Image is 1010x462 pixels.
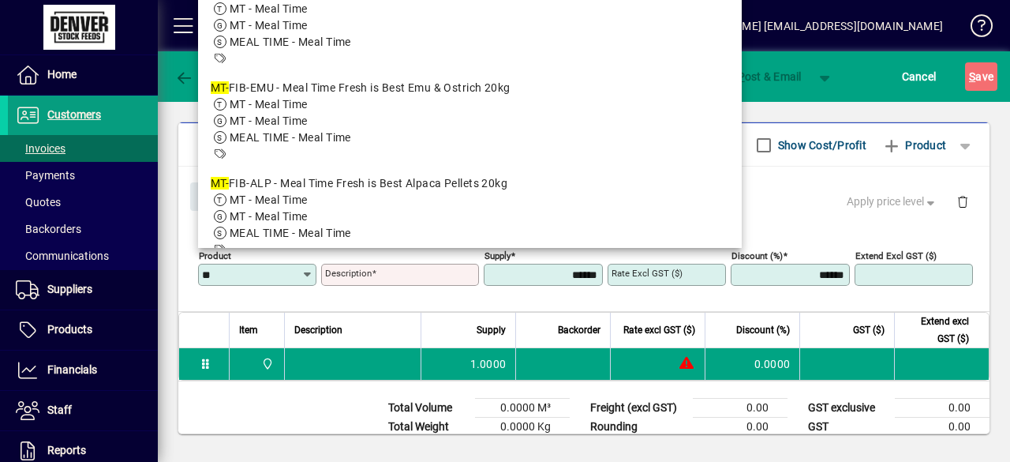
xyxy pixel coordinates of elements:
span: ost & Email [710,70,802,83]
app-page-header-button: Close [186,189,248,203]
span: Invoices [16,142,65,155]
a: Home [8,55,158,95]
app-page-header-button: Back [158,62,245,91]
span: MEAL TIME - Meal Time [230,227,351,239]
span: Description [294,321,342,339]
a: Products [8,310,158,350]
span: MEAL TIME - Meal Time [230,131,351,144]
span: Rate excl GST ($) [623,321,695,339]
button: Close [190,182,244,211]
td: Rounding [582,418,693,437]
td: GST [800,418,895,437]
span: ave [969,64,993,89]
td: 0.0000 [705,348,799,380]
em: MT- [211,81,229,94]
span: MT - Meal Time [230,19,308,32]
span: DENVER STOCKFEEDS LTD [257,355,275,373]
td: Freight (excl GST) [582,399,693,418]
a: Payments [8,162,158,189]
span: Reports [47,444,86,456]
span: Customers [47,108,101,121]
div: [PERSON_NAME] [EMAIL_ADDRESS][DOMAIN_NAME] [675,13,943,39]
span: Supply [477,321,506,339]
mat-label: Supply [484,250,511,261]
button: Save [965,62,997,91]
span: Back [174,70,227,83]
button: Cancel [898,62,941,91]
span: Close [196,184,238,210]
span: Suppliers [47,283,92,295]
span: Payments [16,169,75,182]
a: Communications [8,242,158,269]
mat-label: Extend excl GST ($) [855,250,937,261]
span: Quotes [16,196,61,208]
em: MT- [211,177,229,190]
a: Staff [8,391,158,430]
td: 0.00 [693,418,787,437]
mat-option: MT-FIB-EMU - Meal Time Fresh is Best Emu & Ostrich 20kg [198,73,742,169]
span: Staff [47,404,72,416]
button: Back [170,62,231,91]
mat-label: Description [325,268,372,279]
span: Communications [16,250,109,262]
span: 1.0000 [470,356,507,372]
a: Suppliers [8,270,158,310]
span: Financials [47,363,97,376]
td: 0.0000 Kg [475,418,570,437]
span: MT - Meal Time [230,98,308,111]
td: Total Volume [380,399,475,418]
span: Item [239,321,258,339]
span: Cancel [902,64,937,89]
span: GST ($) [853,321,885,339]
td: 0.00 [693,399,787,418]
span: Extend excl GST ($) [904,313,969,347]
td: 0.0000 M³ [475,399,570,418]
span: MEAL TIME - Meal Time [230,36,351,48]
div: Product [178,167,989,224]
a: Quotes [8,189,158,216]
span: MT - Meal Time [230,210,308,223]
a: Financials [8,351,158,390]
span: Backorder [558,321,600,339]
mat-option: MT-FIB-ALP - Meal Time Fresh is Best Alpaca Pellets 20kg [198,169,742,265]
td: GST exclusive [800,399,895,418]
span: Discount (%) [736,321,790,339]
span: Apply price level [847,193,938,210]
div: FIB-ALP - Meal Time Fresh is Best Alpaca Pellets 20kg [211,175,729,192]
span: MT - Meal Time [230,115,308,127]
app-page-header-button: Delete [944,194,982,208]
button: Apply price level [840,188,945,216]
span: Home [47,68,77,81]
mat-label: Discount (%) [731,250,783,261]
span: Products [47,323,92,336]
mat-label: Product [199,250,231,261]
span: Backorders [16,223,81,235]
a: Backorders [8,216,158,242]
span: MT - Meal Time [230,2,308,15]
button: Delete [944,182,982,220]
mat-label: Rate excl GST ($) [612,268,683,279]
a: Knowledge Base [959,3,990,54]
a: Invoices [8,135,158,162]
div: FIB-EMU - Meal Time Fresh is Best Emu & Ostrich 20kg [211,80,729,96]
span: MT - Meal Time [230,193,308,206]
span: S [969,70,975,83]
label: Show Cost/Profit [775,137,866,153]
td: 0.00 [895,399,989,418]
td: 0.00 [895,418,989,437]
button: Post & Email [702,62,810,91]
td: Total Weight [380,418,475,437]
